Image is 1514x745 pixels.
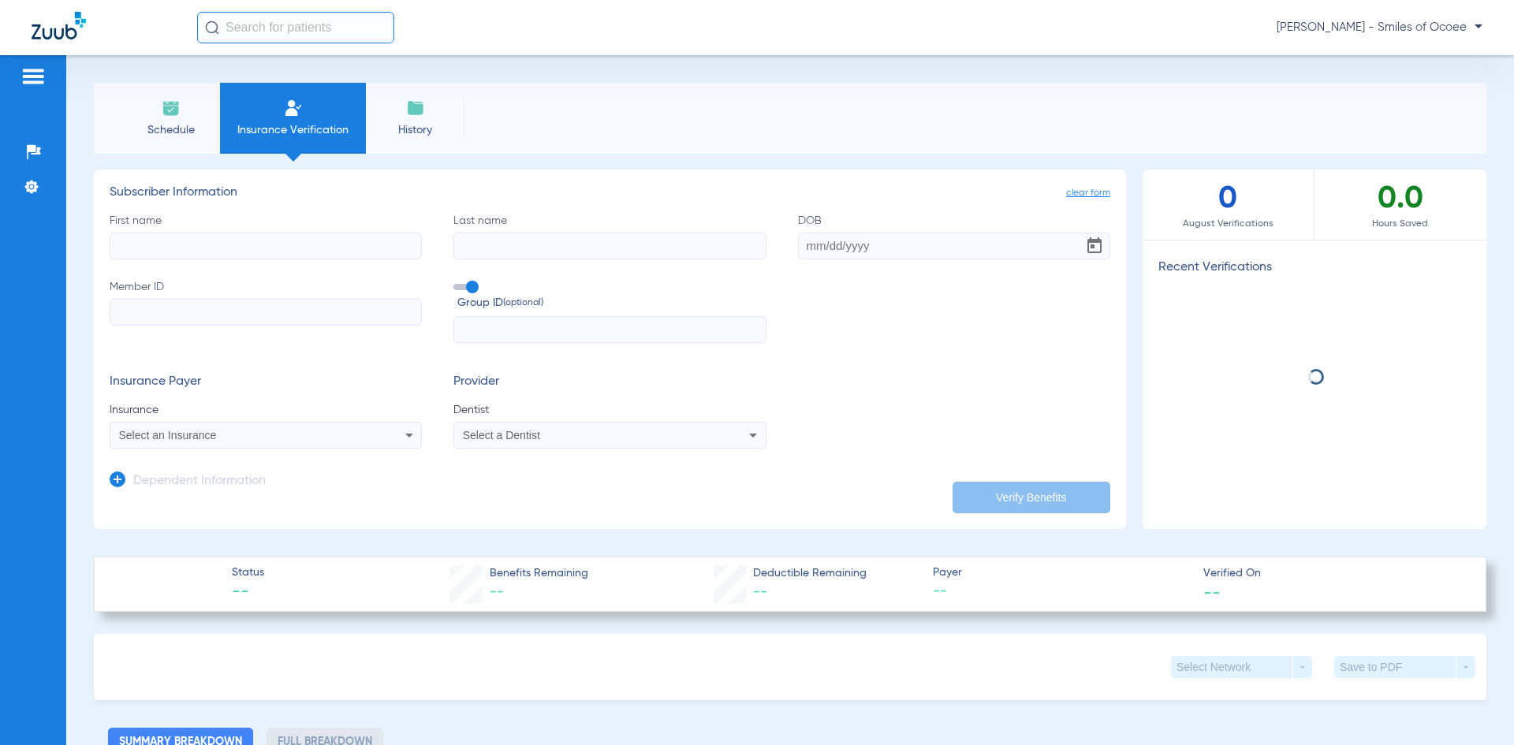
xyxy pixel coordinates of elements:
input: First name [110,233,422,259]
img: Manual Insurance Verification [284,99,303,117]
span: Hours Saved [1314,216,1486,232]
button: Verify Benefits [953,482,1110,513]
label: First name [110,213,422,259]
span: Deductible Remaining [753,565,867,582]
span: Insurance Verification [232,122,354,138]
small: (optional) [503,295,543,311]
label: DOB [798,213,1110,259]
span: Group ID [457,295,766,311]
span: -- [232,582,264,604]
h3: Provider [453,374,766,390]
button: Open calendar [1079,230,1110,262]
label: Member ID [110,279,422,344]
span: -- [753,585,767,599]
input: Search for patients [197,12,394,43]
span: Benefits Remaining [490,565,588,582]
img: Search Icon [205,20,219,35]
img: hamburger-icon [21,67,46,86]
input: Member ID [110,299,422,326]
span: -- [933,582,1190,602]
span: Insurance [110,402,422,418]
img: Schedule [162,99,181,117]
span: Schedule [133,122,208,138]
h3: Dependent Information [133,474,266,490]
div: 0 [1143,169,1314,240]
span: [PERSON_NAME] - Smiles of Ocoee [1277,20,1482,35]
span: -- [490,585,504,599]
input: DOBOpen calendar [798,233,1110,259]
span: Select a Dentist [463,429,540,441]
span: Select an Insurance [119,429,217,441]
h3: Insurance Payer [110,374,422,390]
input: Last name [453,233,766,259]
span: Status [232,564,264,581]
span: -- [1203,583,1221,600]
span: Dentist [453,402,766,418]
span: Verified On [1203,565,1460,582]
img: History [406,99,425,117]
span: Payer [933,564,1190,581]
h3: Subscriber Information [110,185,1110,201]
img: Zuub Logo [32,12,86,39]
span: History [378,122,453,138]
span: August Verifications [1143,216,1314,232]
h3: Recent Verifications [1143,260,1486,276]
div: 0.0 [1314,169,1486,240]
label: Last name [453,213,766,259]
span: clear form [1066,185,1110,201]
